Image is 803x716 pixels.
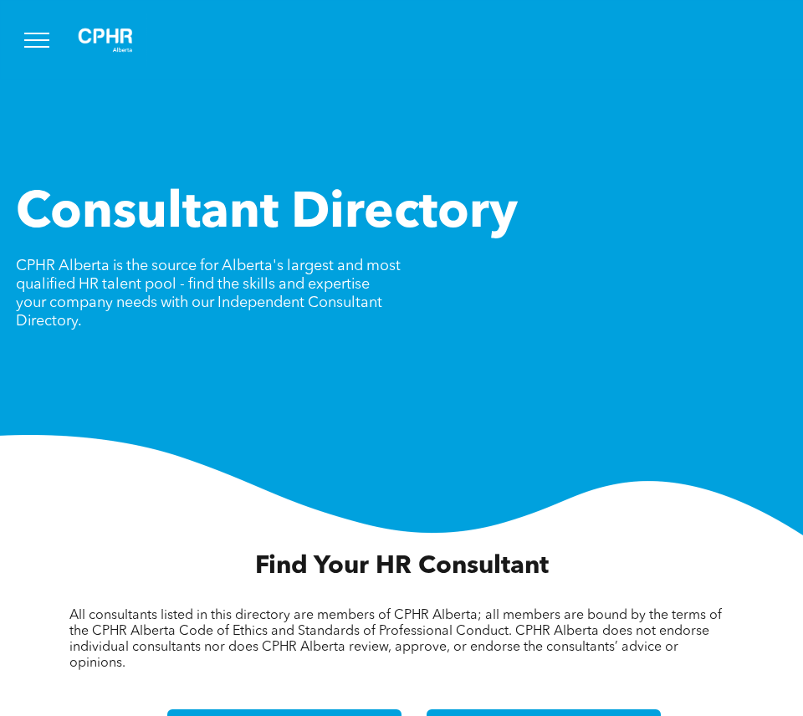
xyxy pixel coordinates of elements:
[15,18,59,62] button: menu
[64,13,147,67] img: A white background with a few lines on it
[69,609,722,670] span: All consultants listed in this directory are members of CPHR Alberta; all members are bound by th...
[255,554,549,579] span: Find Your HR Consultant
[16,189,518,239] span: Consultant Directory
[16,258,401,329] span: CPHR Alberta is the source for Alberta's largest and most qualified HR talent pool - find the ski...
